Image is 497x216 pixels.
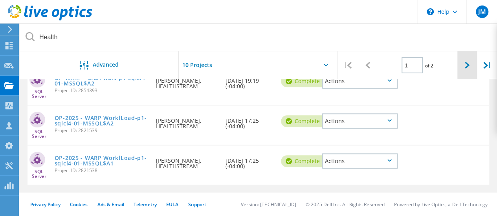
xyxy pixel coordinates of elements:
div: | [338,51,358,79]
a: OP-WARP - LAST RUN-p1-sqlcl4-01-MSSQL$A2 [55,75,149,86]
a: Ads & Email [97,201,124,208]
div: [DATE] 17:25 (-04:00) [222,105,277,137]
span: Project ID: 2854393 [55,88,149,93]
li: Version: [TECHNICAL_ID] [241,201,296,208]
li: Powered by Live Optics, a Dell Technology [394,201,488,208]
div: Actions [322,113,398,129]
div: [DATE] 17:25 (-04:00) [222,145,277,177]
a: Telemetry [134,201,157,208]
div: Actions [322,153,398,169]
a: Cookies [70,201,88,208]
div: | [477,51,497,79]
a: EULA [166,201,178,208]
span: of 2 [425,62,433,69]
span: SQL Server [28,129,51,139]
a: OP-2025 - WARP WorklLoad-p1-sqlcl4-01-MSSQL$A2 [55,115,149,126]
a: Support [188,201,206,208]
span: SQL Server [28,169,51,179]
li: © 2025 Dell Inc. All Rights Reserved [306,201,385,208]
div: [PERSON_NAME], HEALTHSTREAM [152,105,221,137]
span: JM [478,9,486,15]
div: [PERSON_NAME], HEALTHSTREAM [152,145,221,177]
svg: \n [427,8,434,15]
a: Privacy Policy [30,201,61,208]
span: SQL Server [28,89,51,99]
span: Project ID: 2821538 [55,168,149,173]
div: Actions [322,73,398,89]
span: Project ID: 2821539 [55,128,149,133]
div: Complete [281,155,328,167]
div: Complete [281,115,328,127]
a: Live Optics Dashboard [8,16,92,22]
div: [PERSON_NAME], HEALTHSTREAM [152,65,221,97]
span: Advanced [93,62,119,67]
a: OP-2025 - WARP WorklLoad-p1-sqlcl4-01-MSSQL$A1 [55,155,149,166]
